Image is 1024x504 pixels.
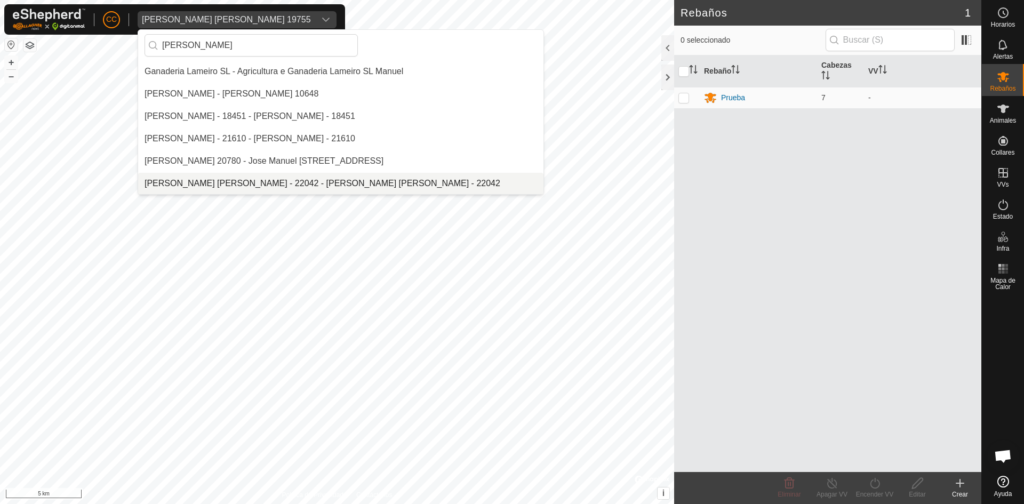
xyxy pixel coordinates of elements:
[994,491,1012,497] span: Ayuda
[138,106,543,127] li: Jesus Manuel Velasco Rodriguez - 18451
[826,29,955,51] input: Buscar (S)
[13,9,85,30] img: Logo Gallagher
[864,87,981,108] td: -
[982,471,1024,501] a: Ayuda
[731,67,740,75] p-sorticon: Activar para ordenar
[106,14,117,25] span: CC
[817,55,864,87] th: Cabezas
[939,490,981,499] div: Crear
[689,67,698,75] p-sorticon: Activar para ordenar
[138,173,543,194] li: Jose Manuel Esteban Sanchez - 22042
[23,39,36,52] button: Capas del Mapa
[145,132,355,145] div: [PERSON_NAME] - 21610 - [PERSON_NAME] - 21610
[878,67,887,75] p-sorticon: Activar para ordenar
[996,245,1009,252] span: Infra
[5,56,18,69] button: +
[853,490,896,499] div: Encender VV
[145,34,358,57] input: Buscar por región, país, empresa o propiedad
[896,490,939,499] div: Editar
[997,181,1009,188] span: VVs
[138,83,543,105] li: Jesus Manuel Martin Crespo 10648
[985,277,1021,290] span: Mapa de Calor
[5,38,18,51] button: Restablecer Mapa
[282,490,343,500] a: Política de Privacidad
[700,55,817,87] th: Rebaño
[145,155,383,167] div: [PERSON_NAME] 20780 - Jose Manuel [STREET_ADDRESS]
[662,489,665,498] span: i
[145,65,403,78] div: Ganaderia Lameiro SL - Agricultura e Ganaderia Lameiro SL Manuel
[138,128,543,149] li: Jose Manuel Cabezas Gonzalez - 21610
[991,149,1014,156] span: Collares
[681,6,965,19] h2: Rebaños
[145,177,500,190] div: [PERSON_NAME] [PERSON_NAME] - 22042 - [PERSON_NAME] [PERSON_NAME] - 22042
[721,92,745,103] div: Prueba
[142,15,311,24] div: [PERSON_NAME] [PERSON_NAME] 19755
[138,11,315,28] span: Ana Isabel De La Iglesia Gutierrez 19755
[993,53,1013,60] span: Alertas
[145,87,318,100] div: [PERSON_NAME] - [PERSON_NAME] 10648
[315,11,337,28] div: dropdown trigger
[991,21,1015,28] span: Horarios
[990,117,1016,124] span: Animales
[778,491,801,498] span: Eliminar
[993,213,1013,220] span: Estado
[864,55,981,87] th: VV
[821,73,830,81] p-sorticon: Activar para ordenar
[658,487,669,499] button: i
[821,93,826,102] span: 7
[5,70,18,83] button: –
[138,150,543,172] li: Jose Manuel Calles Suana 20780
[811,490,853,499] div: Apagar VV
[356,490,392,500] a: Contáctenos
[681,35,826,46] span: 0 seleccionado
[138,61,543,82] li: Agricultura e Ganaderia Lameiro SL Manuel
[145,110,355,123] div: [PERSON_NAME] - 18451 - [PERSON_NAME] - 18451
[138,61,543,463] ul: Option List
[987,440,1019,472] a: Chat abierto
[965,5,971,21] span: 1
[990,85,1015,92] span: Rebaños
